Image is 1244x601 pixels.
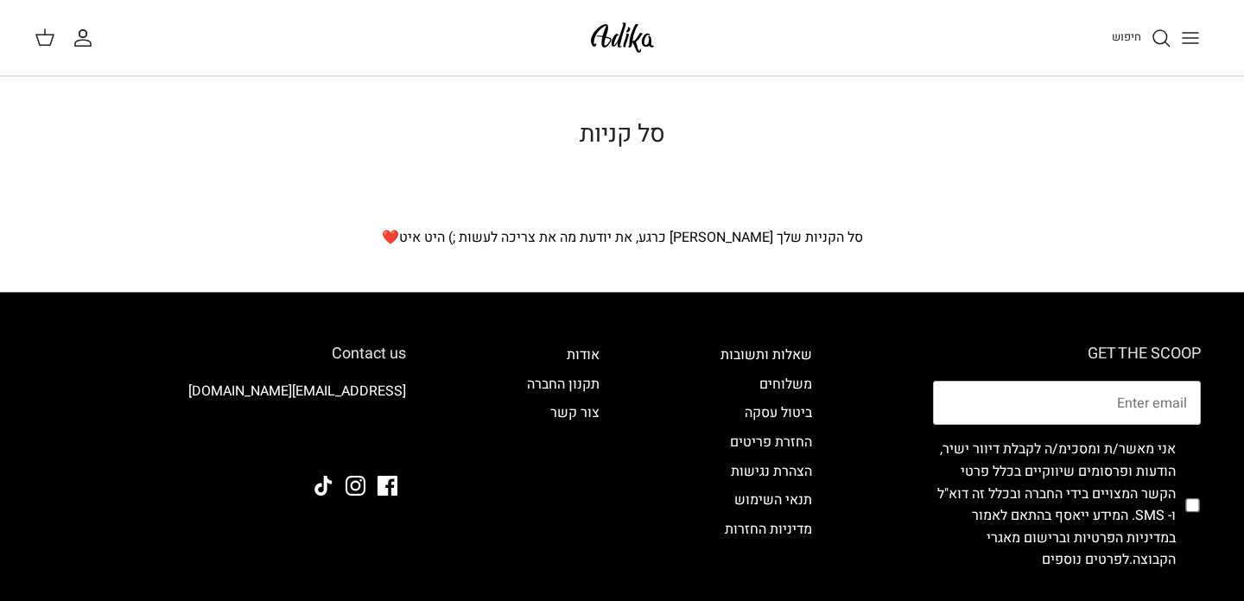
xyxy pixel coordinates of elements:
[378,476,397,496] a: Facebook
[527,374,600,395] a: תקנון החברה
[1112,28,1171,48] a: חיפוש
[35,227,1209,250] p: סל הקניות שלך [PERSON_NAME] כרגע, את יודעת מה את צריכה לעשות ;) היט איט❤️
[359,428,406,451] img: Adika IL
[720,345,812,365] a: שאלות ותשובות
[567,345,600,365] a: אודות
[725,519,812,540] a: מדיניות החזרות
[730,432,812,452] a: החזרת פריטים
[1042,549,1129,570] a: לפרטים נוספים
[346,476,365,496] a: Instagram
[73,28,100,48] a: החשבון שלי
[1112,28,1141,45] span: חיפוש
[550,402,600,423] a: צור קשר
[933,381,1201,426] input: Email
[731,461,812,482] a: הצהרת נגישות
[35,120,1209,149] h1: סל קניות
[745,402,812,423] a: ביטול עסקה
[759,374,812,395] a: משלוחים
[933,345,1201,364] h6: GET THE SCOOP
[734,490,812,510] a: תנאי השימוש
[43,345,406,364] h6: Contact us
[1171,19,1209,57] button: Toggle menu
[586,17,659,58] img: Adika IL
[933,439,1176,572] label: אני מאשר/ת ומסכימ/ה לקבלת דיוור ישיר, הודעות ופרסומים שיווקיים בכלל פרטי הקשר המצויים בידי החברה ...
[188,381,406,402] a: [EMAIL_ADDRESS][DOMAIN_NAME]
[314,476,333,496] a: Tiktok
